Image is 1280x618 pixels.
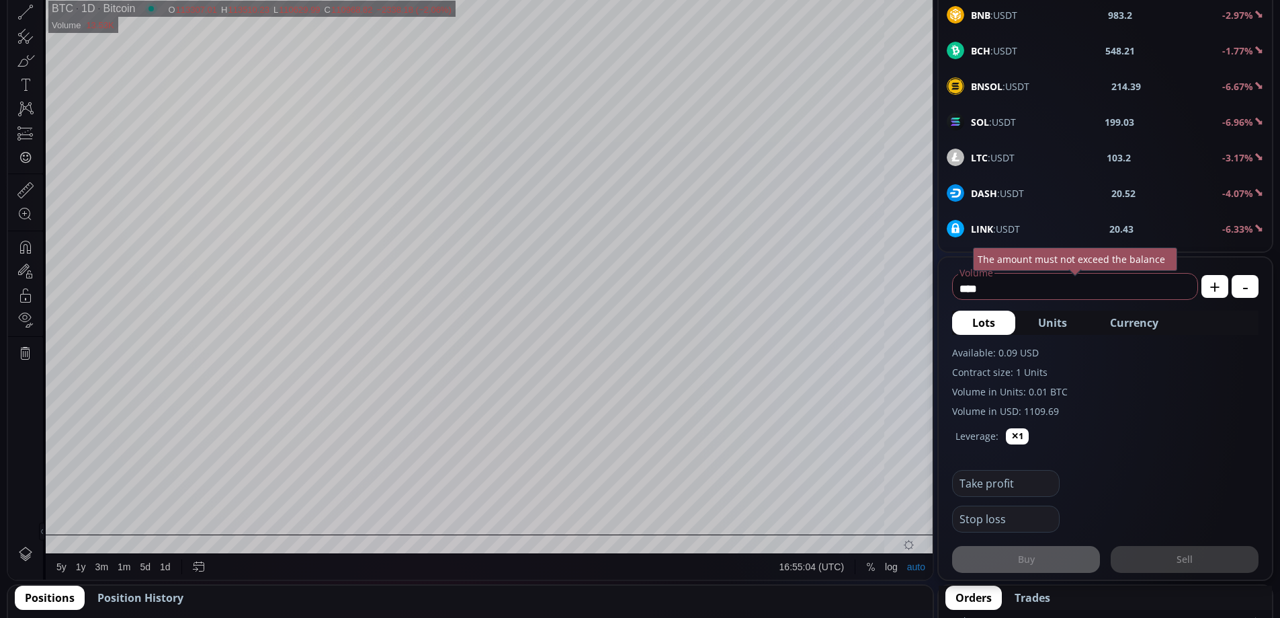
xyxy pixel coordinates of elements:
b: DASH [971,187,997,200]
div: Go to [180,582,202,608]
div: Indicators [251,7,292,18]
div: 1m [110,590,122,601]
span: :USDT [971,8,1017,22]
b: 214.39 [1111,79,1141,93]
span: Units [1038,315,1067,331]
div: 5d [132,590,143,601]
div: Toggle Auto Scale [894,582,922,608]
b: BNB [971,9,990,22]
span: Positions [25,590,75,606]
div: 5y [48,590,58,601]
div: 1y [68,590,78,601]
button: Lots [952,311,1015,335]
b: BCH [971,44,990,57]
b: 103.2 [1107,151,1131,165]
b: -3.17% [1222,151,1253,164]
b: -6.67% [1222,80,1253,93]
label: Contract size: 1 Units [952,365,1258,379]
b: LTC [971,151,988,164]
b: LINK [971,223,993,235]
label: Available: 0.09 USD [952,346,1258,360]
b: SOL [971,116,989,128]
div: Compare [181,7,220,18]
div: 110968.82 [323,33,364,43]
div: Toggle Percentage [853,582,872,608]
div: 3m [87,590,100,601]
div: BTC [44,31,65,43]
span: :USDT [971,186,1024,200]
div: D [114,7,121,18]
b: -4.07% [1222,187,1253,200]
div: 13.53K [78,48,105,59]
span: :USDT [971,151,1015,165]
button: Trades [1005,586,1060,610]
label: Volume in Units: 0.01 BTC [952,385,1258,399]
div: Hide Drawings Toolbar [31,551,37,569]
div: O [160,33,167,43]
div: Market open [137,31,149,43]
label: Volume in USD: 1109.69 [952,404,1258,418]
b: -2.97% [1222,9,1253,22]
div: Volume [44,48,73,59]
div: auto [899,590,917,601]
div: log [877,590,890,601]
span: :USDT [971,79,1029,93]
span: Currency [1110,315,1158,331]
div: 113307.01 [168,33,209,43]
label: Leverage: [955,429,998,443]
b: -6.33% [1222,223,1253,235]
div: 110629.99 [271,33,312,43]
button: Positions [15,586,85,610]
span: Lots [972,315,995,331]
div:  [12,180,23,192]
div: L [265,33,271,43]
div: The amount must not exceed the balance [973,247,1177,271]
button: Orders [945,586,1002,610]
div: 1D [65,31,87,43]
div: C [316,33,323,43]
span: Position History [97,590,183,606]
button: 16:55:04 (UTC) [767,582,841,608]
button: Units [1018,311,1087,335]
span: :USDT [971,44,1017,58]
button: Position History [87,586,194,610]
b: 983.2 [1108,8,1132,22]
b: 199.03 [1105,115,1134,129]
div: Toggle Log Scale [872,582,894,608]
div: Bitcoin [87,31,127,43]
div: 113510.23 [220,33,261,43]
b: 548.21 [1105,44,1135,58]
span: :USDT [971,115,1016,129]
b: 20.43 [1109,222,1134,236]
b: -1.77% [1222,44,1253,57]
span: Trades [1015,590,1050,606]
div: −2338.18 (−2.06%) [368,33,443,43]
b: 20.52 [1111,186,1136,200]
b: BNSOL [971,80,1002,93]
span: Orders [955,590,992,606]
span: 16:55:04 (UTC) [771,590,836,601]
span: :USDT [971,222,1020,236]
button: - [1232,275,1258,298]
button: Currency [1090,311,1179,335]
div: 1d [152,590,163,601]
b: -6.96% [1222,116,1253,128]
button: ✕1 [1006,428,1029,445]
div: H [213,33,220,43]
button: + [1201,275,1228,298]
